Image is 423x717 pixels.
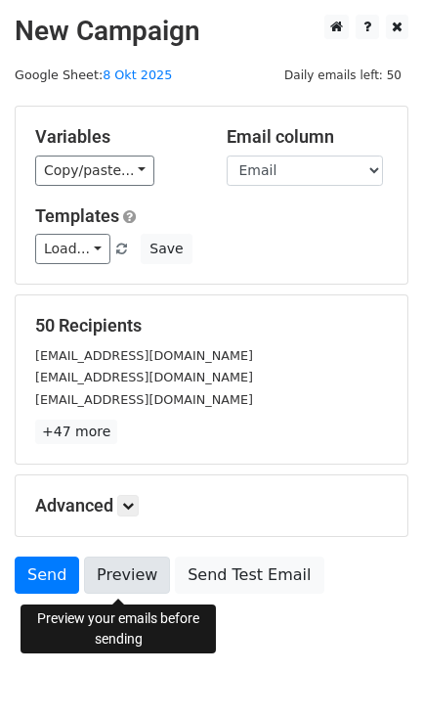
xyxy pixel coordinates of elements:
a: +47 more [35,420,117,444]
a: Daily emails left: 50 [277,67,408,82]
a: Load... [35,234,110,264]
h2: New Campaign [15,15,408,48]
button: Save [141,234,191,264]
small: [EMAIL_ADDRESS][DOMAIN_NAME] [35,392,253,407]
a: Templates [35,205,119,226]
small: [EMAIL_ADDRESS][DOMAIN_NAME] [35,370,253,384]
small: [EMAIL_ADDRESS][DOMAIN_NAME] [35,348,253,363]
span: Daily emails left: 50 [277,65,408,86]
h5: 50 Recipients [35,315,388,336]
h5: Variables [35,126,197,148]
a: 8 Okt 2025 [103,67,172,82]
a: Preview [84,557,170,594]
a: Send [15,557,79,594]
h5: Advanced [35,495,388,516]
div: Preview your emails before sending [21,605,216,653]
small: Google Sheet: [15,67,172,82]
iframe: Chat Widget [325,623,423,717]
a: Copy/paste... [35,156,154,186]
h5: Email column [227,126,389,148]
a: Send Test Email [175,557,323,594]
